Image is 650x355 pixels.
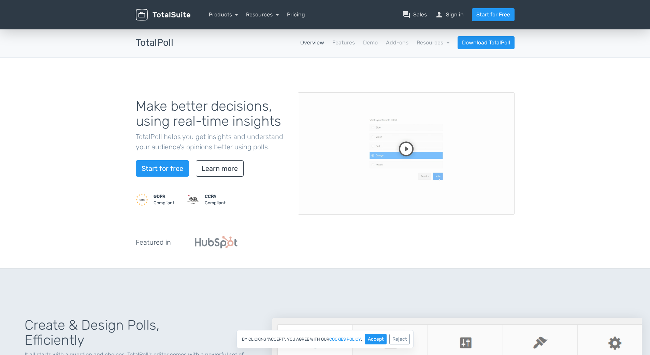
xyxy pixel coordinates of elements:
a: Learn more [196,160,244,177]
a: question_answerSales [402,11,427,19]
p: TotalPoll helps you get insights and understand your audience's opinions better using polls. [136,132,288,152]
a: personSign in [435,11,464,19]
a: cookies policy [329,337,361,341]
button: Accept [365,334,387,344]
span: question_answer [402,11,410,19]
img: GDPR [136,193,148,206]
a: Products [209,11,238,18]
a: Start for free [136,160,189,177]
a: Add-ons [386,39,408,47]
h5: Featured in [136,238,171,246]
img: Hubspot [195,236,237,248]
button: Reject [389,334,410,344]
img: TotalSuite for WordPress [136,9,190,21]
a: Pricing [287,11,305,19]
h3: TotalPoll [136,38,173,48]
strong: CCPA [205,194,216,199]
a: Resources [417,39,449,46]
span: person [435,11,443,19]
a: Resources [246,11,279,18]
img: CCPA [187,193,199,206]
a: Download TotalPoll [458,36,515,49]
a: Features [332,39,355,47]
strong: GDPR [154,194,165,199]
h1: Create & Design Polls, Efficiently [25,318,256,348]
a: Demo [363,39,378,47]
small: Compliant [154,193,174,206]
small: Compliant [205,193,226,206]
a: Start for Free [472,8,515,21]
div: By clicking "Accept", you agree with our . [236,330,414,348]
a: Overview [300,39,324,47]
h1: Make better decisions, using real-time insights [136,99,288,129]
